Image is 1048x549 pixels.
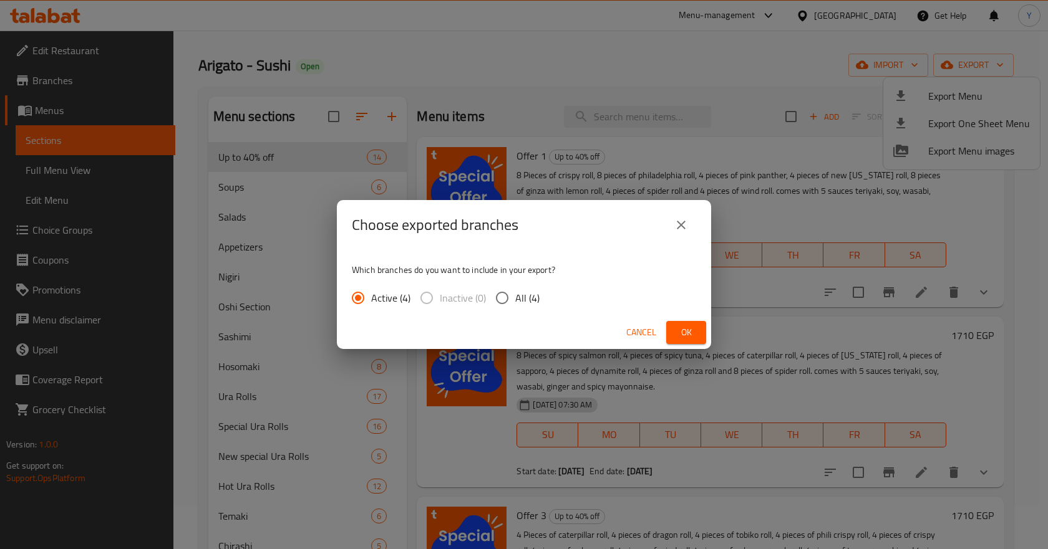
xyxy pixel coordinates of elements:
[371,290,410,305] span: Active (4)
[440,290,486,305] span: Inactive (0)
[352,215,518,235] h2: Choose exported branches
[515,290,540,305] span: All (4)
[676,325,696,340] span: Ok
[666,321,706,344] button: Ok
[666,210,696,240] button: close
[626,325,656,340] span: Cancel
[352,264,696,276] p: Which branches do you want to include in your export?
[621,321,661,344] button: Cancel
